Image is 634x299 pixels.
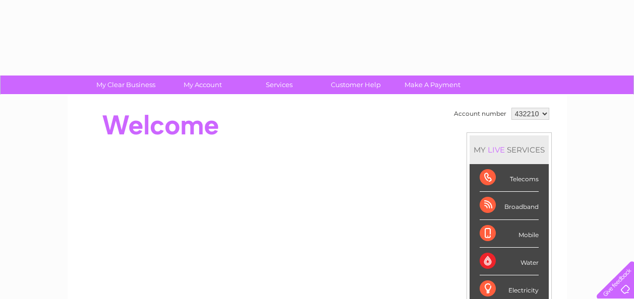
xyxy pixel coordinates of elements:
td: Account number [451,105,509,122]
div: Broadband [480,192,539,219]
div: Mobile [480,220,539,248]
a: Services [238,76,321,94]
div: LIVE [486,145,507,155]
div: Water [480,248,539,275]
div: Telecoms [480,164,539,192]
a: Customer Help [314,76,397,94]
a: Make A Payment [391,76,474,94]
div: MY SERVICES [470,135,549,164]
a: My Account [161,76,244,94]
a: My Clear Business [84,76,167,94]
